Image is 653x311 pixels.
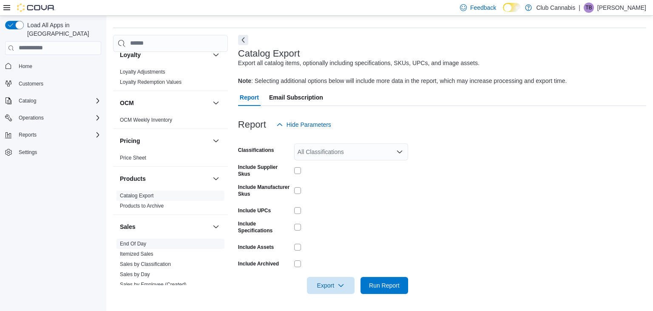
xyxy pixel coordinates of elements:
span: Sales by Employee (Created) [120,281,187,288]
span: Home [15,61,101,71]
span: Reports [19,131,37,138]
img: Cova [17,3,55,12]
button: Pricing [120,137,209,145]
div: Loyalty [113,67,228,91]
h3: Products [120,174,146,183]
span: Settings [19,149,37,156]
a: Catalog Export [120,193,153,199]
span: Sales by Classification [120,261,171,268]
span: Catalog Export [120,192,153,199]
label: Include Specifications [238,220,291,234]
span: Reports [15,130,101,140]
span: Price Sheet [120,154,146,161]
p: | [579,3,580,13]
button: Customers [2,77,105,90]
h3: Sales [120,223,136,231]
a: Customers [15,79,47,89]
button: OCM [211,98,221,108]
button: Sales [211,222,221,232]
span: Sales by Day [120,271,150,278]
a: Home [15,61,36,71]
button: Catalog [2,95,105,107]
h3: OCM [120,99,134,107]
button: Reports [15,130,40,140]
button: Run Report [361,277,408,294]
a: Products to Archive [120,203,164,209]
span: Home [19,63,32,70]
button: Loyalty [211,50,221,60]
span: End Of Day [120,240,146,247]
div: Pricing [113,153,228,166]
nav: Complex example [5,57,101,181]
button: Hide Parameters [273,116,335,133]
button: Settings [2,146,105,158]
span: Customers [15,78,101,89]
h3: Report [238,120,266,130]
a: Sales by Classification [120,261,171,267]
button: Reports [2,129,105,141]
span: Load All Apps in [GEOGRAPHIC_DATA] [24,21,101,38]
button: Operations [2,112,105,124]
a: OCM Weekly Inventory [120,117,172,123]
a: Settings [15,147,40,157]
div: Products [113,191,228,214]
a: Itemized Sales [120,251,153,257]
button: Open list of options [396,148,403,155]
button: Sales [120,223,209,231]
span: Settings [15,147,101,157]
button: Home [2,60,105,72]
button: Pricing [211,136,221,146]
label: Include Archived [238,260,279,267]
button: Catalog [15,96,40,106]
span: Catalog [15,96,101,106]
span: Catalog [19,97,36,104]
span: Email Subscription [269,89,323,106]
h3: Catalog Export [238,49,300,59]
button: Export [307,277,355,294]
p: [PERSON_NAME] [597,3,646,13]
label: Include UPCs [238,207,271,214]
a: Sales by Employee (Created) [120,282,187,288]
label: Classifications [238,147,274,154]
input: Dark Mode [503,3,521,12]
button: Products [120,174,209,183]
button: Operations [15,113,47,123]
span: TB [585,3,592,13]
a: End Of Day [120,241,146,247]
button: OCM [120,99,209,107]
div: Terry Barnett [584,3,594,13]
div: OCM [113,115,228,128]
span: Loyalty Adjustments [120,68,165,75]
a: Loyalty Adjustments [120,69,165,75]
label: Include Manufacturer Skus [238,184,291,197]
b: Note [238,77,251,84]
a: Loyalty Redemption Values [120,79,182,85]
h3: Loyalty [120,51,141,59]
button: Next [238,35,248,45]
span: Report [240,89,259,106]
span: Customers [19,80,43,87]
p: Club Cannabis [536,3,575,13]
h3: Pricing [120,137,140,145]
span: Feedback [470,3,496,12]
a: Price Sheet [120,155,146,161]
a: Sales by Day [120,271,150,277]
button: Loyalty [120,51,209,59]
span: Export [312,277,349,294]
span: Products to Archive [120,203,164,209]
div: Export all catalog items, optionally including specifications, SKUs, UPCs, and image assets. : Se... [238,59,567,86]
label: Include Supplier Skus [238,164,291,177]
span: Hide Parameters [287,120,331,129]
span: Run Report [369,281,400,290]
label: Include Assets [238,244,274,251]
span: Operations [15,113,101,123]
span: Operations [19,114,44,121]
button: Products [211,174,221,184]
